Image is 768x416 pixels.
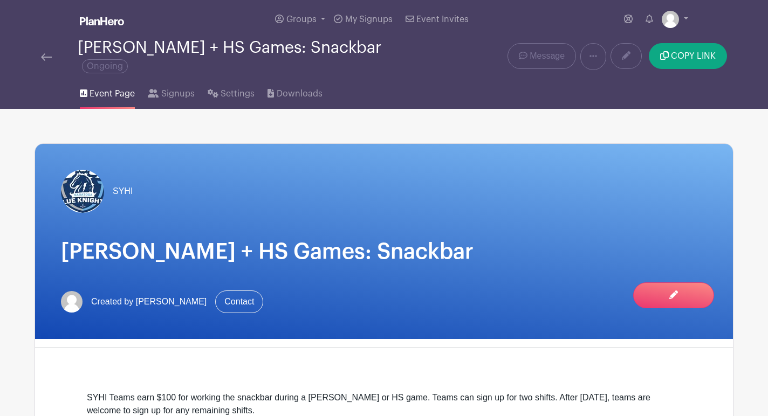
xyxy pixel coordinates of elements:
span: Message [530,50,565,63]
span: COPY LINK [671,52,716,60]
a: Event Page [80,74,135,109]
a: Signups [148,74,194,109]
a: Contact [215,290,263,313]
h1: [PERSON_NAME] + HS Games: Snackbar [61,239,707,265]
a: Message [508,43,576,69]
span: Event Invites [416,15,469,24]
span: Downloads [277,87,323,100]
span: My Signups [345,15,393,24]
span: Settings [221,87,255,100]
img: default-ce2991bfa6775e67f084385cd625a349d9dcbb7a52a09fb2fda1e96e2d18dcdb.png [61,291,83,313]
a: Settings [208,74,255,109]
span: Ongoing [82,59,128,73]
span: Event Page [90,87,135,100]
span: Groups [286,15,317,24]
span: Signups [161,87,195,100]
a: Downloads [268,74,322,109]
button: COPY LINK [649,43,727,69]
span: SYHI [113,185,133,198]
img: back-arrow-29a5d9b10d5bd6ae65dc969a981735edf675c4d7a1fe02e03b50dbd4ba3cdb55.svg [41,53,52,61]
img: SYHI%20Logo_GOOD.jpeg [61,170,104,213]
span: Created by [PERSON_NAME] [91,295,207,308]
img: logo_white-6c42ec7e38ccf1d336a20a19083b03d10ae64f83f12c07503d8b9e83406b4c7d.svg [80,17,124,25]
div: [PERSON_NAME] + HS Games: Snackbar [78,39,427,74]
img: default-ce2991bfa6775e67f084385cd625a349d9dcbb7a52a09fb2fda1e96e2d18dcdb.png [662,11,679,28]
